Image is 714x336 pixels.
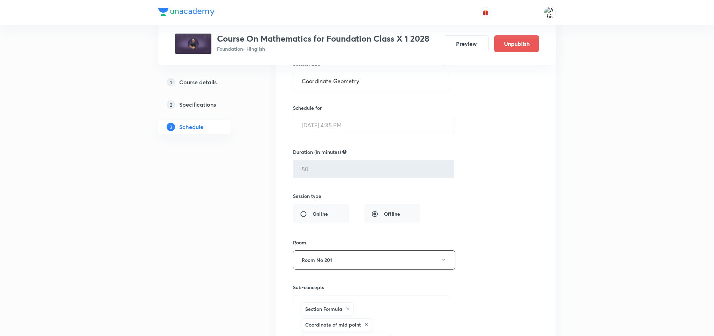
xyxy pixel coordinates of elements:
[441,62,450,65] p: 19/99
[293,72,450,90] input: A great title is short, clear and descriptive
[293,239,306,246] h6: Room
[293,192,321,200] h6: Session type
[305,305,342,313] h6: Section Formula
[158,98,253,112] a: 2Specifications
[179,78,217,86] h5: Course details
[293,148,341,156] h6: Duration (in minutes)
[293,284,450,291] h6: Sub-concepts
[293,104,450,112] h6: Schedule for
[158,75,253,89] a: 1Course details
[293,160,454,178] input: 50
[482,9,489,16] img: avatar
[342,149,346,155] div: Not allow to edit for recorded type class
[167,123,175,131] p: 3
[480,7,491,18] button: avatar
[167,100,175,109] p: 2
[158,8,215,18] a: Company Logo
[175,34,211,54] img: a8f09cc4548c49679a80ab1ffef62df7.jpg
[217,34,429,44] h3: Course On Mathematics for Foundation Class X 1 2028
[179,123,203,131] h5: Schedule
[167,78,175,86] p: 1
[544,7,556,19] img: Ashish Kumar
[217,45,429,52] p: Foundation • Hinglish
[179,100,216,109] h5: Specifications
[305,321,361,328] h6: Coordinate of mid point
[494,35,539,52] button: Unpublish
[444,35,489,52] button: Preview
[293,250,455,270] button: Room No 201
[158,8,215,16] img: Company Logo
